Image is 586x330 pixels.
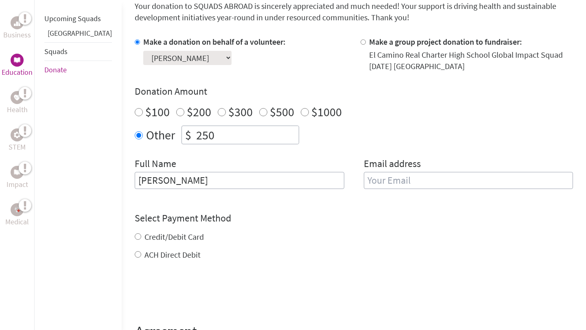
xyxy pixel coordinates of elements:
[14,57,20,63] img: Education
[311,104,342,119] label: $1000
[44,47,68,56] a: Squads
[369,37,522,47] label: Make a group project donation to fundraiser:
[135,212,573,225] h4: Select Payment Method
[364,157,421,172] label: Email address
[2,54,33,78] a: EducationEducation
[44,14,101,23] a: Upcoming Squads
[48,28,112,38] a: [GEOGRAPHIC_DATA]
[3,16,31,41] a: BusinessBusiness
[14,169,20,175] img: Impact
[14,206,20,213] img: Medical
[14,20,20,26] img: Business
[364,172,573,189] input: Your Email
[135,172,344,189] input: Enter Full Name
[228,104,253,119] label: $300
[195,126,299,144] input: Enter Amount
[11,128,24,141] div: STEM
[11,16,24,29] div: Business
[7,179,28,190] p: Impact
[369,49,573,72] div: El Camino Real Charter High School Global Impact Squad [DATE] [GEOGRAPHIC_DATA]
[11,203,24,216] div: Medical
[135,157,176,172] label: Full Name
[182,126,195,144] div: $
[5,216,29,228] p: Medical
[11,166,24,179] div: Impact
[11,54,24,67] div: Education
[44,61,112,79] li: Donate
[44,42,112,61] li: Squads
[44,10,112,28] li: Upcoming Squads
[44,65,67,74] a: Donate
[2,67,33,78] p: Education
[7,91,28,115] a: HealthHealth
[144,232,204,242] label: Credit/Debit Card
[135,85,573,98] h4: Donation Amount
[135,0,573,23] p: Your donation to SQUADS ABROAD is sincerely appreciated and much needed! Your support is driving ...
[144,250,201,260] label: ACH Direct Debit
[44,28,112,42] li: Belize
[187,104,211,119] label: $200
[9,128,26,153] a: STEMSTEM
[135,277,258,308] iframe: reCAPTCHA
[5,203,29,228] a: MedicalMedical
[270,104,294,119] label: $500
[7,166,28,190] a: ImpactImpact
[143,37,286,47] label: Make a donation on behalf of a volunteer:
[9,141,26,153] p: STEM
[14,132,20,138] img: STEM
[146,126,175,144] label: Other
[145,104,170,119] label: $100
[11,91,24,104] div: Health
[7,104,28,115] p: Health
[3,29,31,41] p: Business
[14,95,20,100] img: Health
